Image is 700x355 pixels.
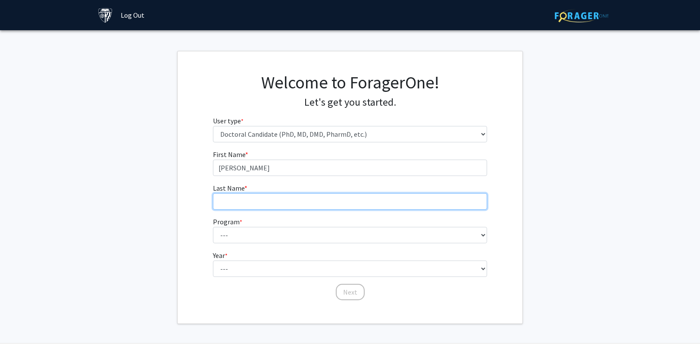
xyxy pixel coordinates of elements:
[213,72,487,93] h1: Welcome to ForagerOne!
[98,8,113,23] img: Johns Hopkins University Logo
[213,250,228,261] label: Year
[213,217,242,227] label: Program
[213,96,487,109] h4: Let's get you started.
[336,284,365,300] button: Next
[6,316,37,349] iframe: Chat
[213,150,245,159] span: First Name
[555,9,609,22] img: ForagerOne Logo
[213,116,244,126] label: User type
[213,184,244,192] span: Last Name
